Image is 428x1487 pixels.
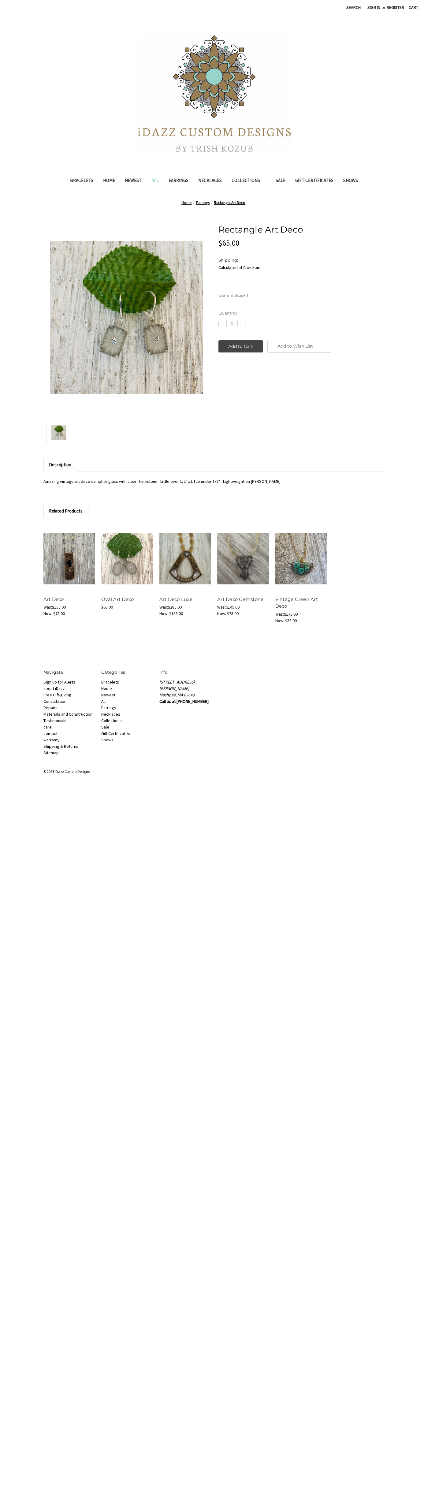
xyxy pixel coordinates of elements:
span: $65.00 [101,604,113,610]
label: Quantity: [218,310,385,316]
h5: Info [159,669,211,676]
span: Add to Wish List [277,343,313,349]
a: Shows [101,737,114,743]
span: Now: [159,611,168,616]
span: $75.00 [53,611,65,616]
a: Materials and Construction [43,711,92,717]
a: about iDazz [43,686,65,691]
a: Collections [227,174,271,189]
span: or [381,4,386,11]
a: Newest [101,692,115,698]
a: Art Deco Luxe [159,596,192,602]
a: Gift Certificates [290,174,338,189]
a: Sale [101,724,109,730]
a: Description [44,458,77,471]
a: Necklaces [193,174,227,189]
span: Now: [43,611,52,616]
a: Art Deco Gemstone [217,525,269,593]
span: Now: [275,618,284,623]
div: Was: [159,604,211,610]
img: Rectangle Art Deco [50,241,203,394]
div: Was: [43,604,95,610]
a: Sign up for Alerts [43,679,75,685]
img: Art Deco Gemstone [217,533,269,585]
span: $155.00 [52,604,66,610]
h5: Categories [101,669,153,676]
p: © 2025 iDazz Custom Designs [43,769,385,774]
input: Add to Cart [218,340,263,352]
a: Collections [101,718,122,723]
label: Current Stock: [218,293,385,299]
a: Art Deco [43,525,95,593]
a: Bracelets [101,679,119,685]
div: Was: [217,604,269,610]
a: Home [181,200,192,205]
span: $155.00 [169,611,183,616]
a: Home [101,686,112,691]
a: contact [43,731,58,736]
a: Oval Art Deco [101,596,134,602]
a: Vintage Green Art Deco [275,525,327,593]
a: Bracelets [65,174,98,189]
span: $88.00 [285,618,297,623]
a: All [101,699,106,704]
dd: Calculated at Checkout [218,264,385,271]
a: Art Deco [43,596,64,602]
img: Rectangle Art Deco [51,423,66,443]
a: Sale [271,174,290,189]
a: Art Deco Luxe [159,525,211,593]
span: $285.00 [168,604,182,610]
a: warranty [43,737,60,743]
a: All [147,174,164,189]
span: Cart [409,5,418,10]
nav: Breadcrumb [43,200,385,206]
img: Art Deco Luxe [159,533,211,585]
span: $145.00 [226,604,240,610]
a: Earrings [164,174,193,189]
a: Oval Art Deco [101,525,153,593]
dt: Shipping: [218,257,383,263]
span: 1 [247,293,248,298]
h1: Rectangle Art Deco [218,223,385,236]
li: | [341,2,343,14]
a: Home [98,174,120,189]
a: Earrings [101,705,116,710]
span: $65.00 [218,238,239,248]
a: Art Deco Gemstone [217,596,263,602]
a: Sitemap [43,750,59,755]
a: Earrings [196,200,210,205]
a: Related Products [44,504,88,518]
a: Gift Certificates [101,731,130,736]
a: Vintage Green Art Deco [275,596,318,609]
img: Oval Art Deco [101,533,153,585]
a: Newest [120,174,147,189]
a: Necklaces [101,711,120,717]
a: Add to Wish List [267,340,331,353]
a: Free Gift-giving Consultation [43,692,71,704]
span: $75.00 [227,611,239,616]
div: Was: [275,611,327,617]
span: Now: [217,611,226,616]
strong: Call us at [PHONE_NUMBER] [159,699,209,704]
a: Rectangle Art Deco [214,200,245,205]
img: Vintage Green Art Deco [275,533,327,585]
a: Shipping & Returns [43,743,78,749]
a: Shows [338,174,363,189]
address: [STREET_ADDRESS][PERSON_NAME] Mashpee, MA 02649 [159,679,211,698]
h5: Navigate [43,669,95,676]
a: Testimonials [43,718,66,723]
a: care [43,724,52,730]
img: iDazz Custom Designs [138,35,291,152]
p: Amazing vintage art deco camphor glass with clear rhinestone. Little over 1/2" x Little under 1/2... [43,478,385,485]
span: $175.00 [284,611,298,617]
a: Repairs [43,705,58,710]
img: Art Deco [43,533,95,585]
